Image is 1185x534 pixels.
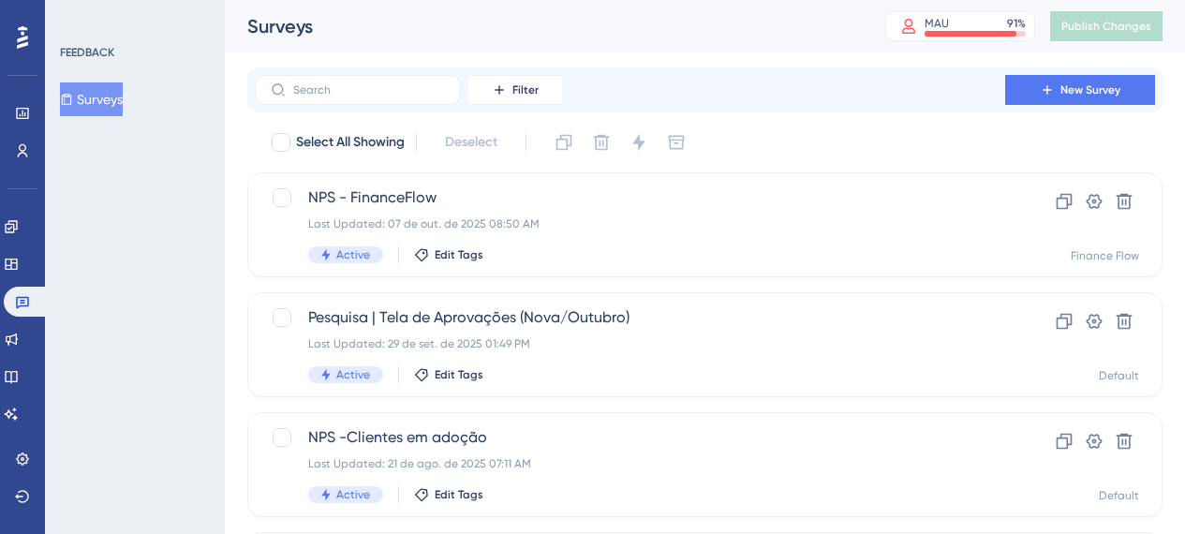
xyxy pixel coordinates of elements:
div: Last Updated: 21 de ago. de 2025 07:11 AM [308,456,952,471]
span: Select All Showing [296,131,405,154]
input: Search [293,83,445,96]
span: Active [336,247,370,262]
div: Default [1099,488,1139,503]
button: Surveys [60,82,123,116]
span: Pesquisa | Tela de Aprovações (Nova/Outubro) [308,306,952,329]
span: Active [336,367,370,382]
button: Deselect [428,126,514,159]
div: 91 % [1007,16,1026,31]
button: Edit Tags [414,247,483,262]
button: Edit Tags [414,367,483,382]
div: FEEDBACK [60,45,114,60]
button: Filter [468,75,562,105]
div: Surveys [247,13,838,39]
div: Default [1099,368,1139,383]
span: NPS - FinanceFlow [308,186,952,209]
button: Publish Changes [1050,11,1163,41]
span: Edit Tags [435,247,483,262]
span: Filter [512,82,539,97]
div: Last Updated: 07 de out. de 2025 08:50 AM [308,216,952,231]
span: New Survey [1060,82,1120,97]
div: MAU [925,16,949,31]
span: Edit Tags [435,487,483,502]
span: Active [336,487,370,502]
div: Last Updated: 29 de set. de 2025 01:49 PM [308,336,952,351]
button: Edit Tags [414,487,483,502]
button: New Survey [1005,75,1155,105]
span: NPS -Clientes em adoção [308,426,952,449]
span: Deselect [445,131,497,154]
span: Publish Changes [1061,19,1151,34]
span: Edit Tags [435,367,483,382]
div: Finance Flow [1071,248,1139,263]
